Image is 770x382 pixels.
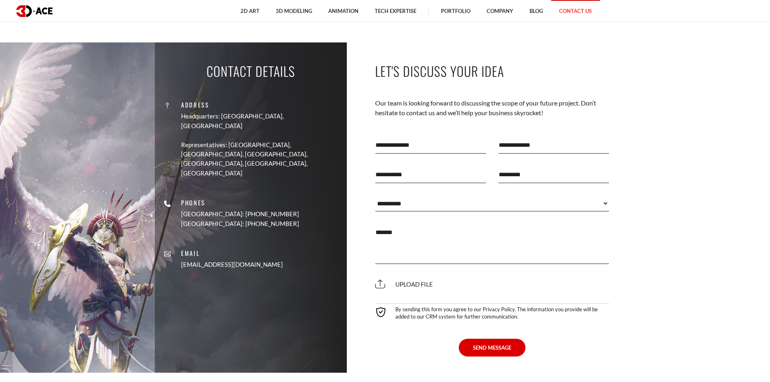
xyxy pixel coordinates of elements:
[181,100,341,110] p: Address
[375,303,610,320] div: By sending this form you agree to our Privacy Policy. The information you provide will be added t...
[207,62,295,80] p: Contact Details
[459,339,525,357] button: SEND MESSAGE
[375,62,610,80] p: Let's Discuss Your Idea
[16,5,53,17] img: logo dark
[181,249,283,258] p: Email
[181,210,299,219] p: [GEOGRAPHIC_DATA]: [PHONE_NUMBER]
[181,112,341,131] p: Headquarters: [GEOGRAPHIC_DATA], [GEOGRAPHIC_DATA]
[181,140,341,178] p: Representatives: [GEOGRAPHIC_DATA], [GEOGRAPHIC_DATA], [GEOGRAPHIC_DATA], [GEOGRAPHIC_DATA], [GEO...
[181,112,341,178] a: Headquarters: [GEOGRAPHIC_DATA], [GEOGRAPHIC_DATA] Representatives: [GEOGRAPHIC_DATA], [GEOGRAPHI...
[181,198,299,207] p: Phones
[181,219,299,228] p: [GEOGRAPHIC_DATA]: [PHONE_NUMBER]
[375,98,610,118] p: Our team is looking forward to discussing the scope of your future project. Don’t hesitate to con...
[181,260,283,270] a: [EMAIL_ADDRESS][DOMAIN_NAME]
[375,281,433,288] span: Upload file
